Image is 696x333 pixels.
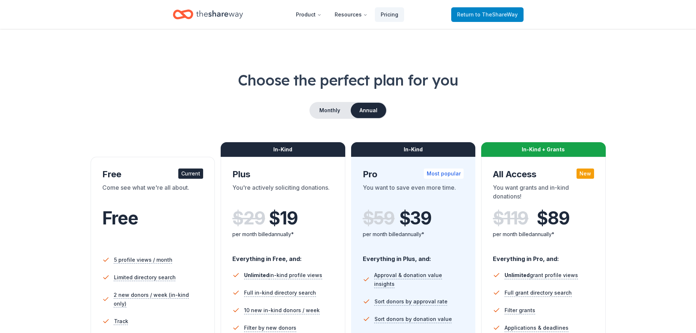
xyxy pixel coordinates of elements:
[269,208,297,228] span: $ 19
[329,7,373,22] button: Resources
[399,208,431,228] span: $ 39
[481,142,606,157] div: In-Kind + Grants
[114,291,203,308] span: 2 new donors / week (in-kind only)
[244,323,296,332] span: Filter by new donors
[493,248,594,264] div: Everything in Pro, and:
[505,306,535,315] span: Filter grants
[114,273,176,282] span: Limited directory search
[457,10,518,19] span: Return
[114,317,128,326] span: Track
[290,7,327,22] button: Product
[493,230,594,239] div: per month billed annually*
[363,169,464,180] div: Pro
[505,288,572,297] span: Full grant directory search
[374,297,448,306] span: Sort donors by approval rate
[244,306,320,315] span: 10 new in-kind donors / week
[351,142,476,157] div: In-Kind
[493,183,594,204] div: You want grants and in-kind donations!
[232,230,334,239] div: per month billed annually*
[244,288,316,297] span: Full in-kind directory search
[102,169,204,180] div: Free
[244,272,269,278] span: Unlimited
[505,272,578,278] span: grant profile views
[102,183,204,204] div: Come see what we're all about.
[351,103,386,118] button: Annual
[505,323,568,332] span: Applications & deadlines
[290,6,404,23] nav: Main
[505,272,530,278] span: Unlimited
[178,169,203,179] div: Current
[232,183,334,204] div: You're actively soliciting donations.
[537,208,569,228] span: $ 89
[493,169,594,180] div: All Access
[310,103,349,118] button: Monthly
[221,142,345,157] div: In-Kind
[577,169,594,179] div: New
[363,230,464,239] div: per month billed annually*
[363,248,464,264] div: Everything in Plus, and:
[232,169,334,180] div: Plus
[173,6,243,23] a: Home
[244,272,322,278] span: in-kind profile views
[424,169,464,179] div: Most popular
[475,11,518,18] span: to TheShareWay
[374,271,464,288] span: Approval & donation value insights
[375,7,404,22] a: Pricing
[102,207,138,229] span: Free
[451,7,524,22] a: Returnto TheShareWay
[114,256,172,264] span: 5 profile views / month
[363,183,464,204] div: You want to save even more time.
[29,70,667,90] h1: Choose the perfect plan for you
[374,315,452,323] span: Sort donors by donation value
[232,248,334,264] div: Everything in Free, and:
